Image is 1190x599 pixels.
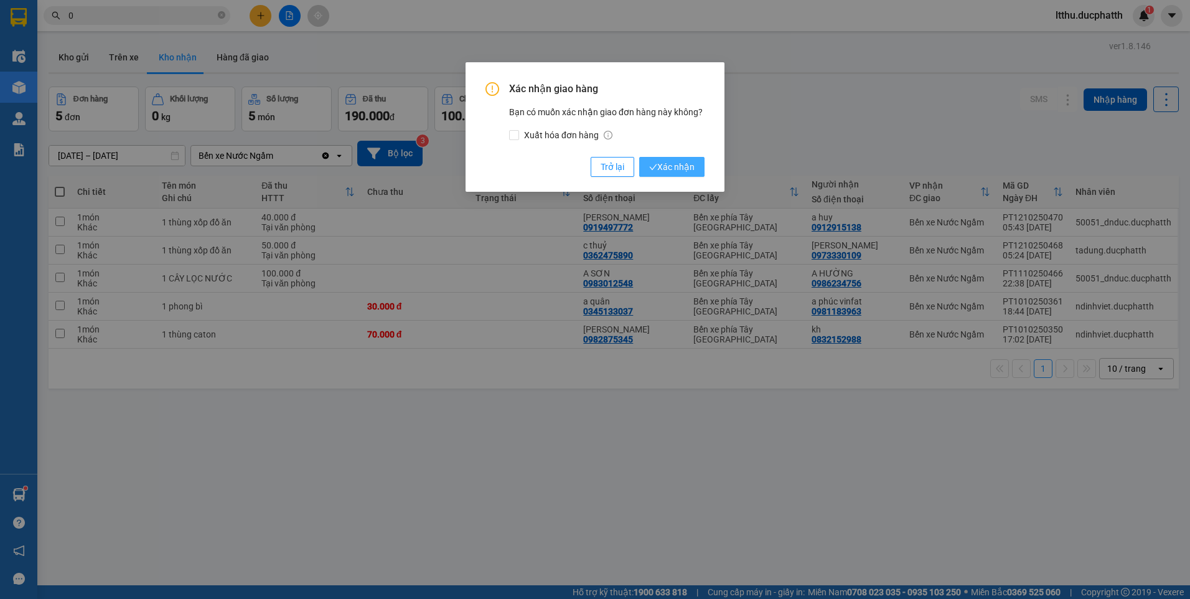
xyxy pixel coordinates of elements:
[509,105,705,142] div: Bạn có muốn xác nhận giao đơn hàng này không?
[591,157,634,177] button: Trở lại
[604,131,612,139] span: info-circle
[601,160,624,174] span: Trở lại
[649,160,695,174] span: Xác nhận
[519,128,617,142] span: Xuất hóa đơn hàng
[639,157,705,177] button: checkXác nhận
[649,163,657,171] span: check
[485,82,499,96] span: exclamation-circle
[509,82,705,96] span: Xác nhận giao hàng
